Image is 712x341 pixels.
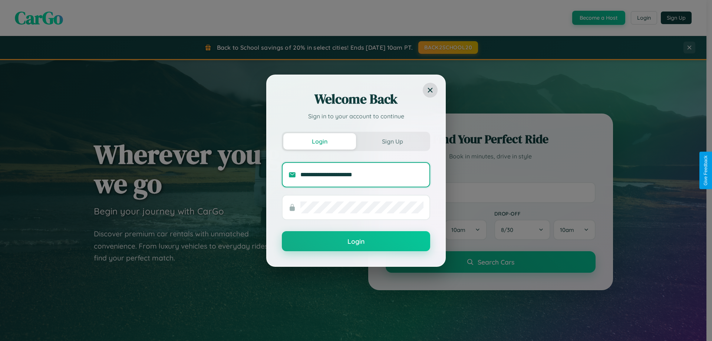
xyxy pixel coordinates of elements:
[282,231,430,251] button: Login
[356,133,429,150] button: Sign Up
[283,133,356,150] button: Login
[282,112,430,121] p: Sign in to your account to continue
[703,155,708,186] div: Give Feedback
[282,90,430,108] h2: Welcome Back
